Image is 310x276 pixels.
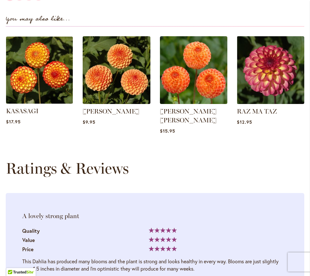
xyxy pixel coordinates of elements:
[6,14,70,24] strong: You may also like...
[160,107,217,124] a: [PERSON_NAME] [PERSON_NAME]
[237,119,252,125] span: $12.95
[22,258,288,272] div: This Dahlia has produced many blooms and the plant is strong and looks healthy in every way. Bloo...
[237,107,277,115] a: RAZ MA TAZ
[6,99,73,105] a: KASASAGI
[83,99,150,105] a: AMBER QUEEN
[149,246,177,251] div: 100%
[22,227,40,234] span: Quality
[6,159,129,177] strong: Ratings & Reviews
[5,253,23,271] iframe: Launch Accessibility Center
[237,36,304,104] img: RAZ MA TAZ
[6,119,21,125] span: $17.95
[22,211,288,220] div: A lovely strong plant
[160,128,175,134] span: $15.95
[160,36,227,104] img: GINGER WILLO
[4,35,75,105] img: KASASAGI
[149,237,177,242] div: 100%
[83,36,150,104] img: AMBER QUEEN
[6,107,38,115] a: KASASAGI
[83,119,95,125] span: $9.95
[83,107,139,115] a: [PERSON_NAME]
[149,228,177,233] div: 100%
[160,99,227,105] a: GINGER WILLO
[22,246,34,252] span: Price
[237,99,304,105] a: RAZ MA TAZ
[22,237,35,243] span: Value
